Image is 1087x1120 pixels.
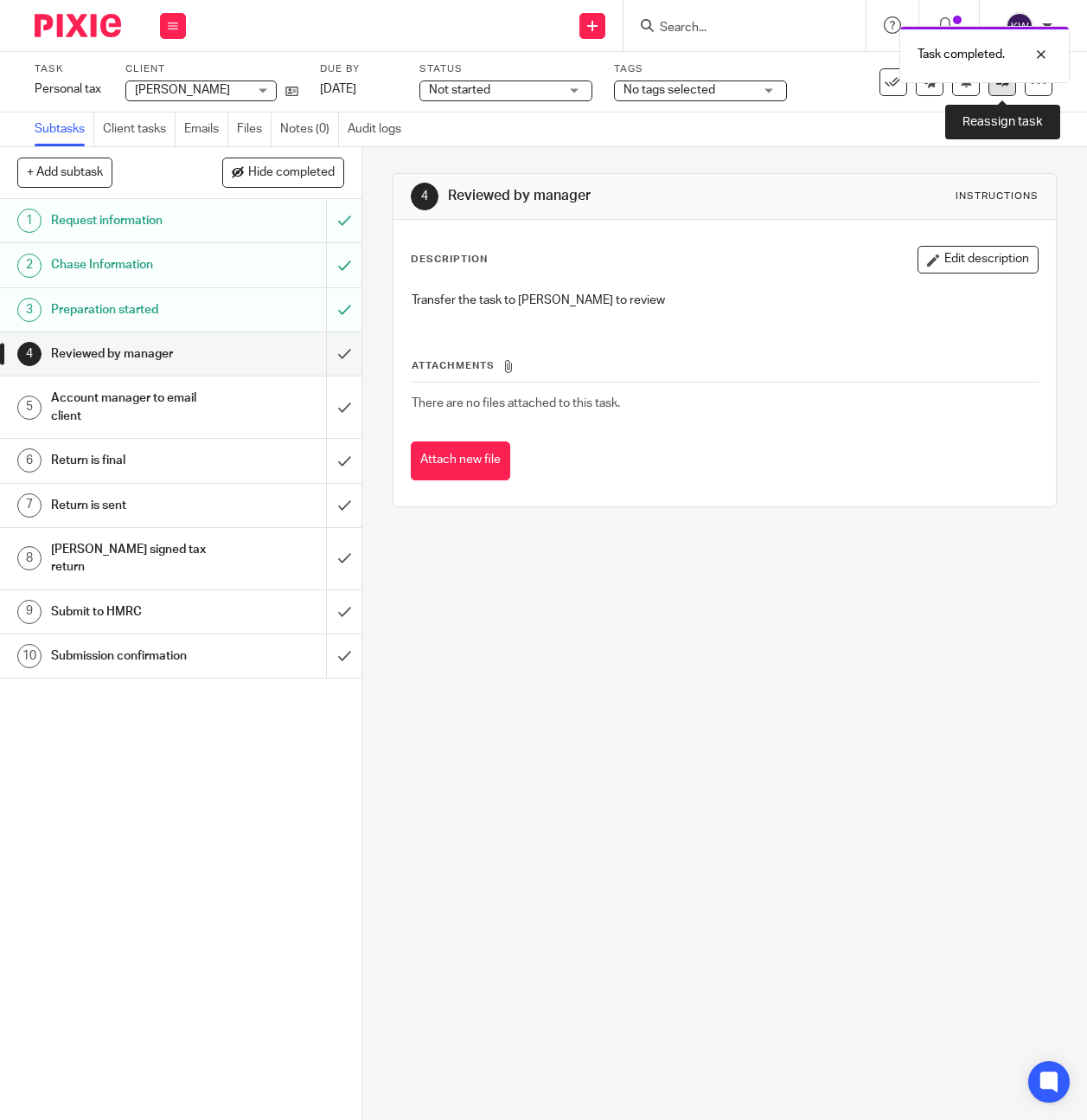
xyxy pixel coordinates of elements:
label: Status [419,62,592,76]
h1: Preparation started [51,297,223,323]
a: Files [237,113,272,146]
span: Not started [429,84,490,96]
span: [DATE] [320,83,356,95]
label: Task [35,62,104,76]
div: Instructions [956,190,1039,203]
h1: [PERSON_NAME] signed tax return [51,537,223,581]
span: Hide completed [248,166,335,180]
div: 7 [17,493,42,518]
div: 10 [17,644,42,668]
a: Notes (0) [280,113,339,146]
h1: Reviewed by manager [51,341,223,367]
div: 6 [17,448,42,473]
h1: Account manager to email client [51,385,223,429]
img: Pixie [35,14,121,37]
span: No tags selected [623,84,715,96]
button: Edit description [918,246,1039,274]
h1: Submit to HMRC [51,599,223,625]
div: 4 [411,183,438,210]
a: Emails [184,113,228,146]
div: 1 [17,209,42,233]
button: Hide completed [222,158,344,187]
div: 2 [17,254,42,278]
a: Client tasks [103,113,176,146]
div: 9 [17,600,42,624]
span: [PERSON_NAME] [135,84,230,96]
div: 3 [17,298,42,322]
div: 8 [17,546,42,570]
h1: Return is final [51,447,223,473]
div: 4 [17,342,42,366]
label: Client [125,62,298,76]
p: Task completed. [918,46,1005,63]
p: Description [411,253,488,267]
h1: Reviewed by manager [448,187,762,205]
button: Attach new file [411,441,510,480]
p: Transfer the task to [PERSON_NAME] to review [412,292,1038,309]
label: Due by [320,62,398,76]
span: Attachments [412,361,495,370]
a: Audit logs [348,113,410,146]
div: 5 [17,396,42,420]
button: + Add subtask [17,158,112,187]
h1: Return is sent [51,492,223,518]
span: There are no files attached to this task. [412,397,620,409]
h1: Request information [51,208,223,234]
div: Personal tax [35,80,104,98]
h1: Chase Information [51,252,223,278]
h1: Submission confirmation [51,643,223,669]
a: Subtasks [35,113,94,146]
img: svg%3E [1006,12,1033,40]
